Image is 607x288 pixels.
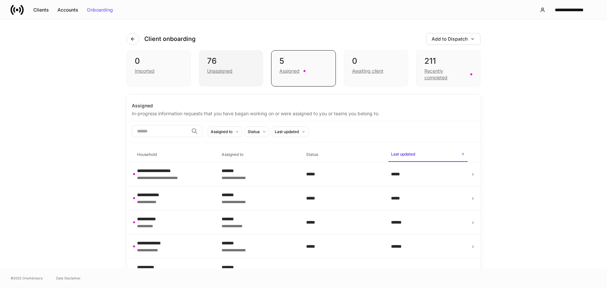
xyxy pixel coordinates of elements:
[219,148,298,162] span: Assigned to
[208,126,242,137] button: Assigned to
[199,50,263,87] div: 76Unassigned
[275,128,299,135] div: Last updated
[87,8,113,12] div: Onboarding
[245,126,269,137] button: Status
[137,151,157,158] h6: Household
[416,50,481,87] div: 211Recently completed
[424,68,466,81] div: Recently completed
[11,275,43,281] span: © 2025 OneAdvisory
[426,33,481,45] button: Add to Dispatch
[424,56,472,66] div: 211
[135,56,183,66] div: 0
[132,109,475,117] div: In-progress information requests that you have began working on or were assigned to you or teams ...
[126,50,191,87] div: 0Imported
[304,148,383,162] span: Status
[144,35,196,43] h4: Client onboarding
[56,275,81,281] a: Data Disclaimer
[352,56,400,66] div: 0
[207,56,255,66] div: 76
[388,148,468,162] span: Last updated
[135,68,155,74] div: Imported
[222,151,243,158] h6: Assigned to
[134,148,214,162] span: Household
[132,102,475,109] div: Assigned
[391,151,415,157] h6: Last updated
[211,128,232,135] div: Assigned to
[344,50,408,87] div: 0Awaiting client
[352,68,383,74] div: Awaiting client
[272,126,308,137] button: Last updated
[432,37,475,41] div: Add to Dispatch
[57,8,78,12] div: Accounts
[306,151,318,158] h6: Status
[53,5,83,15] button: Accounts
[279,68,300,74] div: Assigned
[29,5,53,15] button: Clients
[83,5,117,15] button: Onboarding
[271,50,336,87] div: 5Assigned
[207,68,232,74] div: Unassigned
[33,8,49,12] div: Clients
[248,128,260,135] div: Status
[279,56,327,66] div: 5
